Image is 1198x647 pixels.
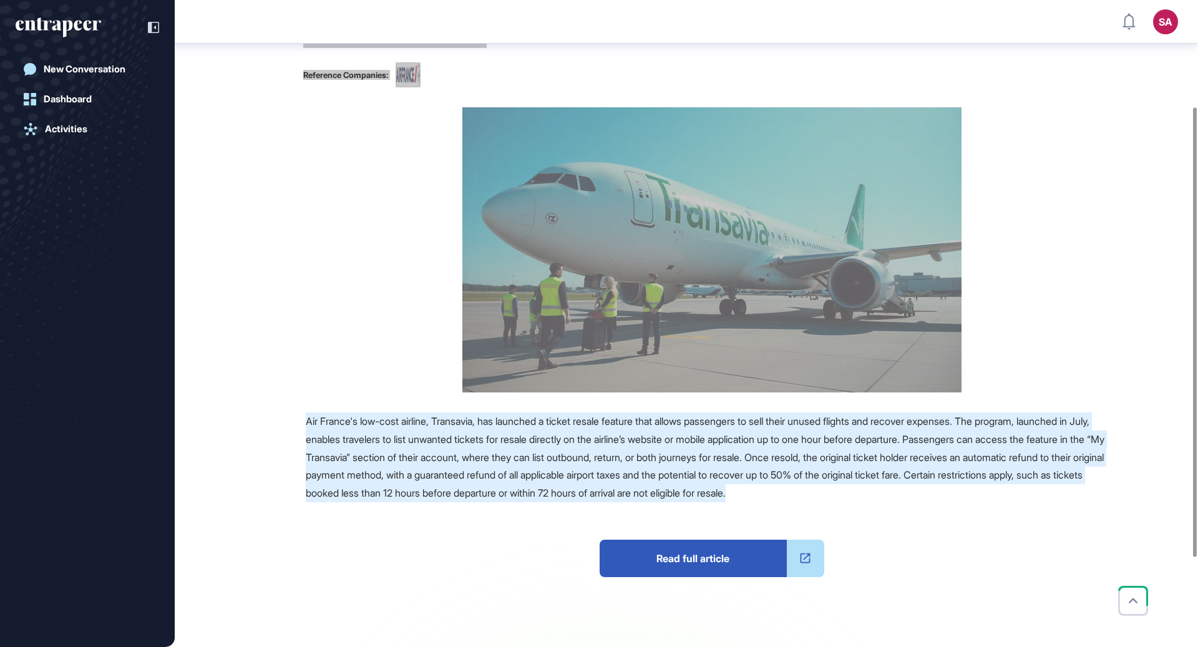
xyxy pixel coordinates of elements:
a: Dashboard [16,87,159,112]
img: Air France’s Low-Cost Airline Transavia Launches Innovative Ticket Resale Feature [462,107,962,392]
div: entrapeer-logo [16,17,101,37]
div: New Conversation [44,64,125,75]
a: New Conversation [16,57,159,82]
div: Activities [45,124,87,135]
span: Air France's low-cost airline, Transavia, has launched a ticket resale feature that allows passen... [306,415,1104,499]
span: Read full article [600,540,787,577]
a: Read full article [600,540,824,577]
img: 65b030112898fdd06bbfd6b0.tmpc0v3gle7 [396,62,421,87]
button: SA [1153,9,1178,34]
div: Dashboard [44,94,92,105]
div: Reference Companies: [303,71,388,79]
a: Activities [16,117,159,142]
